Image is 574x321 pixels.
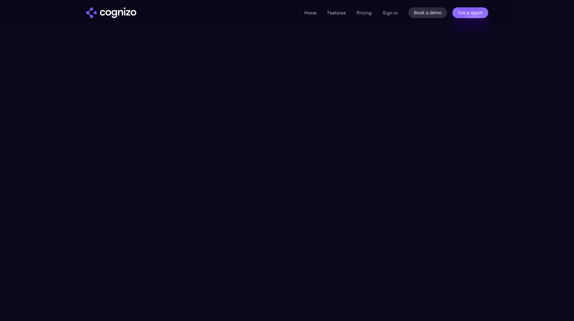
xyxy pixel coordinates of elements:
a: Sign in [383,9,398,17]
a: Pricing [357,10,372,16]
img: cognizo logo [86,7,136,18]
a: Home [304,10,317,16]
a: home [86,7,136,18]
a: Get a report [452,7,488,18]
a: Book a demo [408,7,447,18]
a: Features [327,10,346,16]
